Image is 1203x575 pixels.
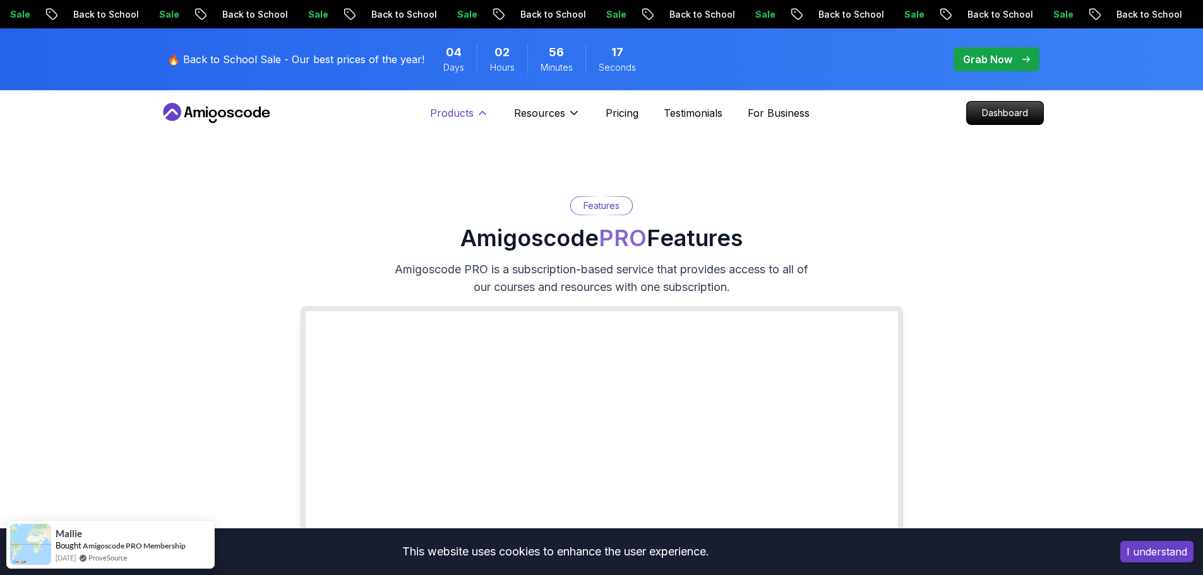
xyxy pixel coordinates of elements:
[808,8,894,21] p: Back to School
[967,102,1043,124] p: Dashboard
[664,105,722,121] a: Testimonials
[443,61,464,74] span: Days
[514,105,565,121] p: Resources
[549,44,564,61] span: 56 Minutes
[447,8,488,21] p: Sale
[390,261,814,296] p: Amigoscode PRO is a subscription-based service that provides access to all of our courses and res...
[63,8,149,21] p: Back to School
[88,552,128,563] a: ProveSource
[510,8,596,21] p: Back to School
[611,44,623,61] span: 17 Seconds
[1043,8,1084,21] p: Sale
[541,61,573,74] span: Minutes
[83,541,186,550] a: Amigoscode PRO Membership
[1120,541,1194,562] button: Accept cookies
[490,61,515,74] span: Hours
[584,199,619,212] p: Features
[957,8,1043,21] p: Back to School
[963,52,1012,67] p: Grab Now
[460,225,743,251] h2: Amigoscode Features
[167,52,424,67] p: 🔥 Back to School Sale - Our best prices of the year!
[894,8,935,21] p: Sale
[10,524,51,565] img: provesource social proof notification image
[748,105,810,121] a: For Business
[599,224,647,252] span: PRO
[745,8,786,21] p: Sale
[596,8,637,21] p: Sale
[606,105,638,121] a: Pricing
[599,61,636,74] span: Seconds
[966,101,1044,125] a: Dashboard
[56,552,76,563] span: [DATE]
[361,8,447,21] p: Back to School
[9,538,1101,566] div: This website uses cookies to enhance the user experience.
[494,44,510,61] span: 2 Hours
[514,105,580,131] button: Resources
[659,8,745,21] p: Back to School
[149,8,189,21] p: Sale
[56,540,81,550] span: Bought
[430,105,489,131] button: Products
[212,8,298,21] p: Back to School
[430,105,474,121] p: Products
[298,8,338,21] p: Sale
[56,528,82,539] span: Mallie
[1106,8,1192,21] p: Back to School
[446,44,462,61] span: 4 Days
